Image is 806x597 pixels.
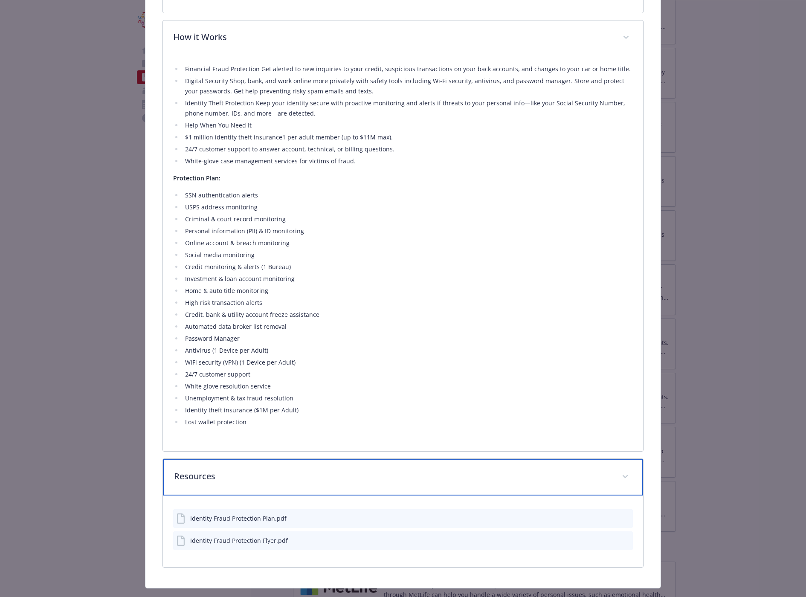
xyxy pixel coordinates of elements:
[183,357,633,368] li: WiFi security (VPN) (1 Device per Adult)
[183,64,633,74] li: Financial Fraud Protection Get alerted to new inquiries to your credit, suspicious transactions o...
[183,202,633,212] li: USPS address monitoring
[183,120,633,130] li: Help When You Need It
[173,174,220,182] strong: Protection Plan:
[190,514,287,523] div: Identity Fraud Protection Plan.pdf
[183,98,633,119] li: Identity Theft Protection Keep your identity secure with proactive monitoring and alerts if threa...
[183,298,633,308] li: High risk transaction alerts
[183,226,633,236] li: Personal information (PII) & ID monitoring
[183,345,633,356] li: Antivirus (1 Device per Adult)
[173,31,612,43] p: How it Works
[622,536,629,545] button: preview file
[183,190,633,200] li: SSN authentication alerts
[183,405,633,415] li: Identity theft insurance ($1M per Adult)
[163,496,643,567] div: Resources
[183,238,633,248] li: Online account & breach monitoring
[183,369,633,380] li: 24/7 customer support
[183,322,633,332] li: Automated data broker list removal
[163,55,643,451] div: How it Works
[183,417,633,427] li: Lost wallet protection
[622,514,629,523] button: preview file
[183,76,633,96] li: Digital Security Shop, bank, and work online more privately with safety tools including Wi-Fi sec...
[174,470,612,483] p: Resources
[183,156,633,166] li: White-glove case management services for victims of fraud.
[183,286,633,296] li: Home & auto title monitoring
[183,262,633,272] li: Credit monitoring & alerts (1 Bureau)
[183,144,633,154] li: 24/7 customer support to answer account, technical, or billing questions.
[183,310,633,320] li: Credit, bank & utility account freeze assistance
[183,333,633,344] li: Password Manager
[183,274,633,284] li: Investment & loan account monitoring
[608,514,615,523] button: download file
[190,536,288,545] div: Identity Fraud Protection Flyer.pdf
[183,214,633,224] li: Criminal & court record monitoring
[163,20,643,55] div: How it Works
[608,536,615,545] button: download file
[163,459,643,496] div: Resources
[183,381,633,391] li: White glove resolution service
[183,393,633,403] li: Unemployment & tax fraud resolution
[183,250,633,260] li: Social media monitoring
[183,132,633,142] li: $1 million identity theft insurance1 per adult member (up to $11M max).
